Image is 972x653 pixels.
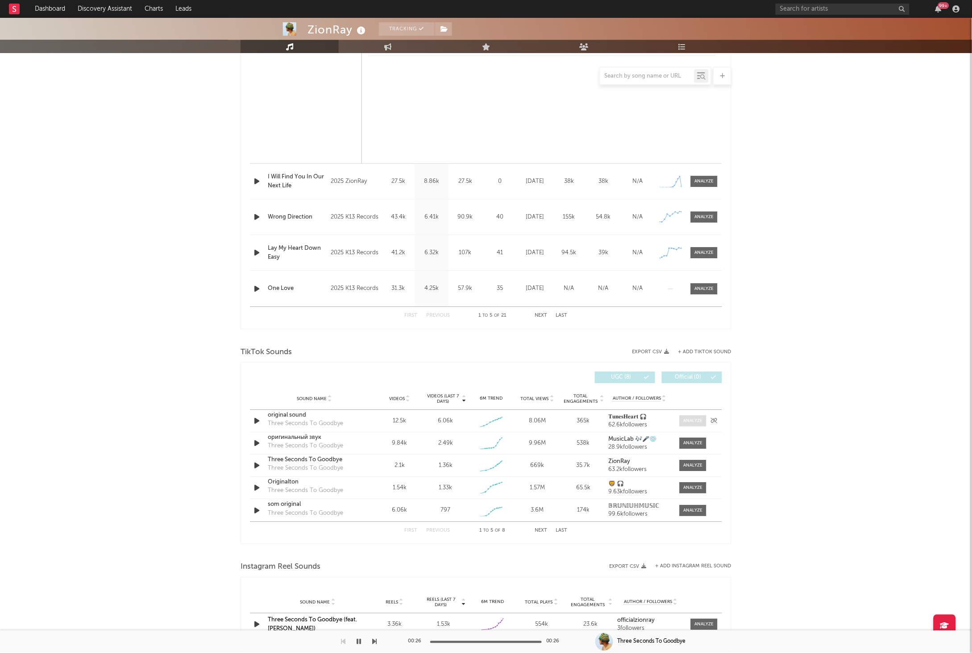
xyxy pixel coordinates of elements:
[268,419,343,428] div: Three Seconds To Goodbye
[563,461,604,470] div: 35.7k
[669,350,731,355] button: + Add TikTok Sound
[417,177,446,186] div: 8.86k
[563,506,604,515] div: 174k
[535,528,547,533] button: Next
[632,349,669,355] button: Export CSV
[609,511,671,517] div: 99.6k followers
[379,506,420,515] div: 6.06k
[438,439,453,448] div: 2.49k
[384,177,413,186] div: 27.5k
[563,484,604,492] div: 65.5k
[517,439,558,448] div: 9.96M
[609,481,624,487] strong: 🦁 🎧
[609,436,657,442] strong: MusicLab 🎶🎤💿
[495,529,500,533] span: of
[389,396,405,401] span: Videos
[563,393,599,404] span: Total Engagements
[331,248,379,258] div: 2025 K13 Records
[268,617,357,632] a: Three Seconds To Goodbye (feat. [PERSON_NAME])
[609,414,647,420] strong: 𝐓𝐮𝐧𝐞𝐬𝐇𝐞𝐚𝐫𝐭 🎧
[624,599,672,605] span: Author / Followers
[647,564,731,569] div: + Add Instagram Reel Sound
[439,461,453,470] div: 1.36k
[268,455,361,464] a: Three Seconds To Goodbye
[609,422,671,428] div: 62.6k followers
[617,617,684,624] a: officialzionray
[426,313,450,318] button: Previous
[438,417,453,426] div: 6.06k
[610,564,647,570] button: Export CSV
[609,436,671,442] a: MusicLab 🎶🎤💿
[554,248,584,257] div: 94.5k
[404,528,417,533] button: First
[520,213,550,222] div: [DATE]
[417,284,446,293] div: 4.25k
[268,442,343,450] div: Three Seconds To Goodbye
[379,417,420,426] div: 12.5k
[609,444,671,450] div: 28.9k followers
[623,177,653,186] div: N/A
[554,284,584,293] div: N/A
[554,177,584,186] div: 38k
[268,500,361,509] div: som original
[468,525,517,536] div: 1 5 8
[241,347,292,358] span: TikTok Sounds
[417,248,446,257] div: 6.32k
[421,597,461,608] span: Reels (last 7 days)
[484,177,515,186] div: 0
[268,486,343,495] div: Three Seconds To Goodbye
[563,417,604,426] div: 365k
[384,213,413,222] div: 43.4k
[609,459,631,464] strong: ZionRay
[517,417,558,426] div: 8.06M
[483,529,489,533] span: to
[297,396,327,401] span: Sound Name
[268,284,326,293] a: One Love
[384,248,413,257] div: 41.2k
[426,528,450,533] button: Previous
[379,484,420,492] div: 1.54k
[268,464,343,473] div: Three Seconds To Goodbye
[520,177,550,186] div: [DATE]
[268,509,343,518] div: Three Seconds To Goodbye
[521,396,549,401] span: Total Views
[623,213,653,222] div: N/A
[935,5,942,12] button: 99+
[451,177,480,186] div: 27.5k
[439,484,452,492] div: 1.33k
[268,478,361,487] div: Originalton
[331,283,379,294] div: 2025 K13 Records
[404,313,417,318] button: First
[589,177,619,186] div: 38k
[617,617,655,623] strong: officialzionray
[569,620,613,629] div: 23.6k
[601,375,642,380] span: UGC ( 8 )
[440,506,450,515] div: 797
[451,248,480,257] div: 107k
[556,313,568,318] button: Last
[268,173,326,190] a: I Will Find You In Our Next Life
[425,393,461,404] span: Videos (last 7 days)
[595,372,655,383] button: UGC(8)
[623,284,653,293] div: N/A
[470,599,515,605] div: 6M Trend
[268,244,326,261] a: Lay My Heart Down Easy
[384,284,413,293] div: 31.3k
[484,284,515,293] div: 35
[379,461,420,470] div: 2.1k
[618,638,686,646] div: Three Seconds To Goodbye
[520,284,550,293] div: [DATE]
[484,213,515,222] div: 40
[268,213,326,222] a: Wrong Direction
[379,439,420,448] div: 9.84k
[471,395,512,402] div: 6M Trend
[468,310,517,321] div: 1 5 21
[331,176,379,187] div: 2025 ZionRay
[656,564,731,569] button: + Add Instagram Reel Sound
[241,562,320,573] span: Instagram Reel Sounds
[613,396,661,401] span: Author / Followers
